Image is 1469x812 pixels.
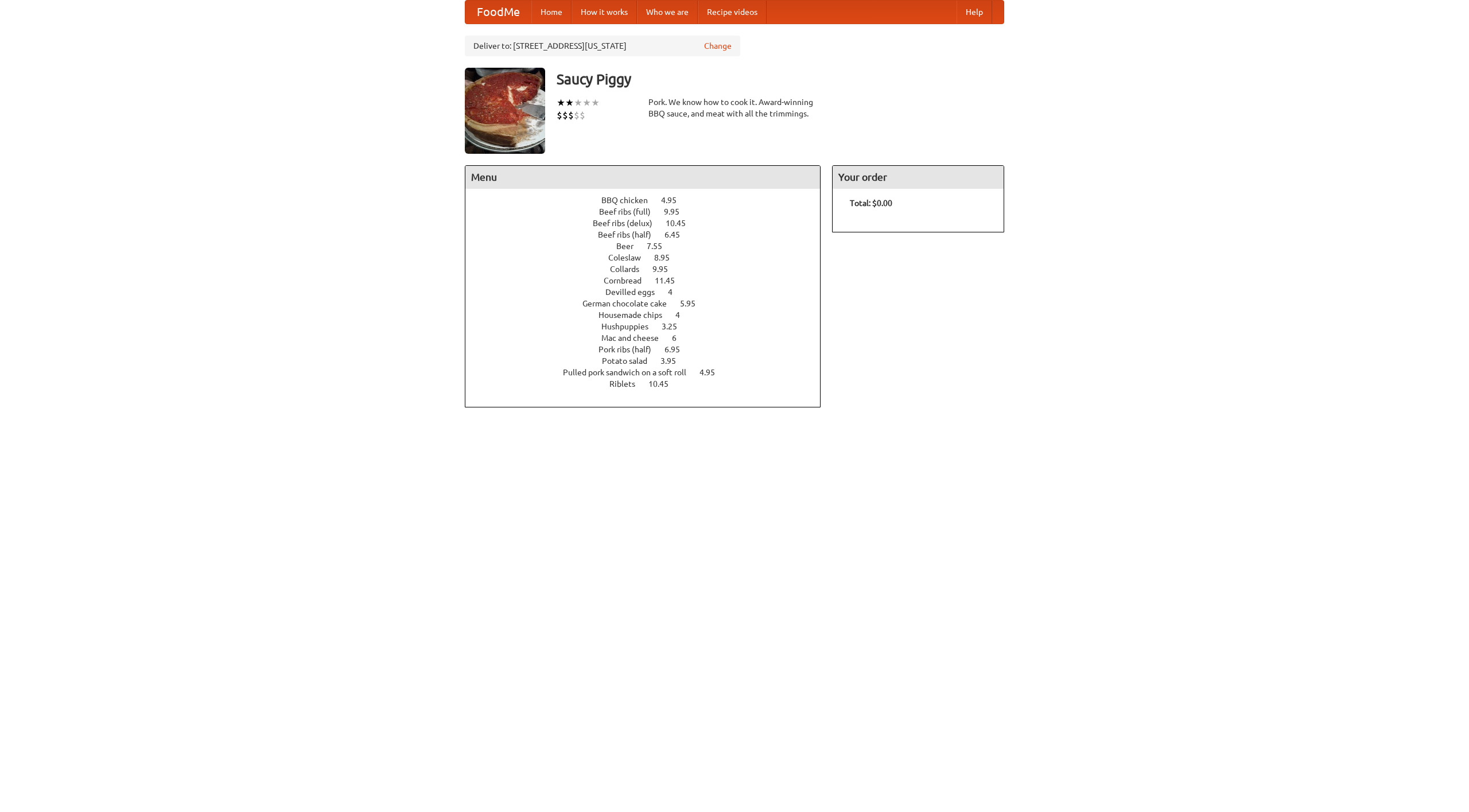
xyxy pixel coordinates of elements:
a: Beef ribs (full) 9.95 [599,207,701,216]
span: 9.95 [664,207,691,216]
li: ★ [591,96,600,109]
li: $ [574,109,580,122]
span: 4.95 [699,368,726,377]
a: Cornbread 11.45 [604,276,696,285]
span: 8.95 [654,253,681,262]
a: BBQ chicken 4.95 [601,196,698,205]
a: Housemade chips 4 [599,310,701,320]
h4: Your order [833,166,1004,189]
span: Hushpuppies [601,322,660,331]
a: Potato salad 3.95 [602,356,697,366]
span: Beef ribs (half) [598,230,663,239]
li: ★ [565,96,574,109]
span: BBQ chicken [601,196,659,205]
li: ★ [574,96,582,109]
b: Total: $0.00 [850,199,892,208]
a: Riblets 10.45 [609,379,690,388]
h4: Menu [465,166,820,189]
a: Collards 9.95 [610,265,689,274]
span: Cornbread [604,276,653,285]
a: German chocolate cake 5.95 [582,299,717,308]
span: 11.45 [655,276,686,285]
span: Coleslaw [608,253,652,262]
a: Home [531,1,572,24]
span: Beef ribs (delux) [593,219,664,228]
h3: Saucy Piggy [557,68,1004,91]
a: Hushpuppies 3.25 [601,322,698,331]
a: Pulled pork sandwich on a soft roll 4.95 [563,368,736,377]
a: Beef ribs (half) 6.45 [598,230,701,239]
span: Beef ribs (full) [599,207,662,216]
span: 4 [668,287,684,297]
span: Mac and cheese [601,333,670,343]
span: Beer [616,242,645,251]
span: 3.95 [660,356,687,366]
span: 6.45 [664,230,691,239]
div: Deliver to: [STREET_ADDRESS][US_STATE] [465,36,740,56]
a: Beef ribs (delux) 10.45 [593,219,707,228]
li: $ [562,109,568,122]
span: German chocolate cake [582,299,678,308]
a: Who we are [637,1,698,24]
span: 5.95 [680,299,707,308]
a: Help [957,1,992,24]
a: Recipe videos [698,1,767,24]
span: 4 [675,310,691,320]
a: Pork ribs (half) 6.95 [599,345,701,354]
li: $ [580,109,585,122]
span: Potato salad [602,356,659,366]
a: Beer 7.55 [616,242,683,251]
span: Pulled pork sandwich on a soft roll [563,368,698,377]
a: Devilled eggs 4 [605,287,694,297]
li: ★ [582,96,591,109]
a: Mac and cheese 6 [601,333,698,343]
span: 10.45 [666,219,697,228]
a: FoodMe [465,1,531,24]
span: 6 [672,333,688,343]
span: Housemade chips [599,310,674,320]
span: Devilled eggs [605,287,666,297]
span: 6.95 [664,345,691,354]
a: How it works [572,1,637,24]
span: 10.45 [648,379,680,388]
span: Collards [610,265,651,274]
li: ★ [557,96,565,109]
span: 3.25 [662,322,689,331]
span: 4.95 [661,196,688,205]
span: 7.55 [647,242,674,251]
li: $ [568,109,574,122]
span: 9.95 [652,265,679,274]
img: angular.jpg [465,68,545,154]
div: Pork. We know how to cook it. Award-winning BBQ sauce, and meat with all the trimmings. [648,96,821,119]
span: Pork ribs (half) [599,345,663,354]
span: Riblets [609,379,647,388]
li: $ [557,109,562,122]
a: Coleslaw 8.95 [608,253,691,262]
a: Change [704,40,732,52]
